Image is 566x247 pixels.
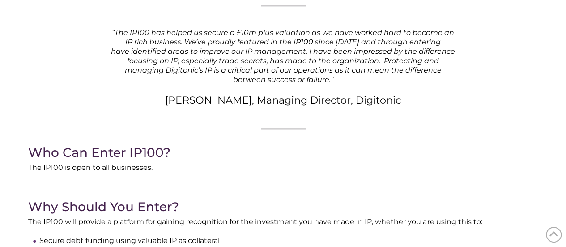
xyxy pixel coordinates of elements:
[39,236,220,245] span: Secure debt funding using valuable IP as collateral
[111,28,455,84] em: “The IP100 has helped us secure a £10m plus valuation as we have worked hard to become an IP rich...
[165,94,401,106] mark: [PERSON_NAME], Managing Director, Digitonic
[28,163,153,172] span: The IP100 is open to all businesses.
[28,199,538,214] h3: Why Should You Enter?
[28,145,538,160] h3: Who Can Enter IP100?
[546,227,562,243] span: Back to Top
[28,217,482,226] span: The IP100 will provide a platform for gaining recognition for the investment you have made in IP,...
